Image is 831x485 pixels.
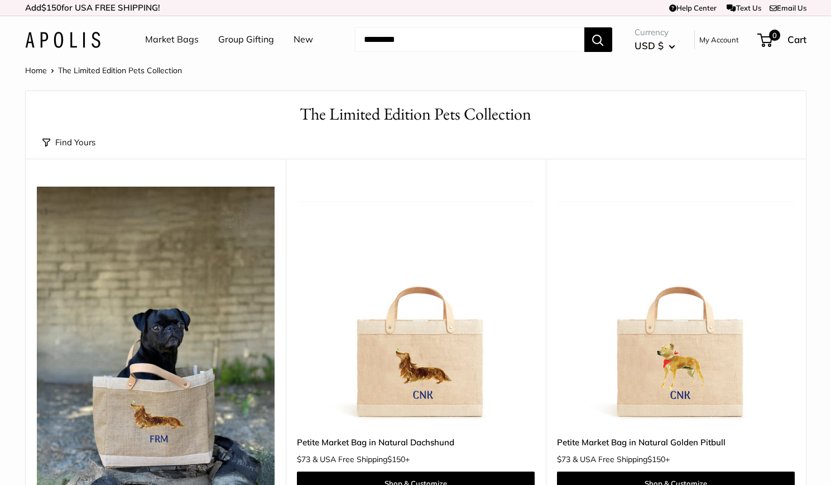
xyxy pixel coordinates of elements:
img: Petite Market Bag in Natural Dachshund [297,187,535,425]
span: 0 [768,30,780,41]
span: Currency [635,25,675,40]
button: Search [584,27,612,52]
a: Home [25,65,47,75]
span: The Limited Edition Pets Collection [58,65,182,75]
span: Cart [787,34,806,45]
a: Email Us [770,3,806,12]
nav: Breadcrumb [25,63,182,78]
a: Petite Market Bag in Natural Golden Pitbull [557,436,795,449]
span: $150 [647,454,665,464]
button: Find Yours [42,135,95,150]
button: USD $ [635,37,675,55]
span: USD $ [635,40,664,51]
a: 0 Cart [758,31,806,49]
a: Petite Market Bag in Natural DachshundPetite Market Bag in Natural Dachshund [297,187,535,425]
a: New [294,31,313,48]
a: Help Center [669,3,717,12]
a: Market Bags [145,31,199,48]
a: My Account [699,33,739,46]
a: Petite Market Bag in Natural Golden Pitbulldescription_Side view of the Petite Market Bag [557,187,795,425]
img: Petite Market Bag in Natural Golden Pitbull [557,187,795,425]
input: Search... [355,27,584,52]
span: $150 [387,454,405,464]
span: & USA Free Shipping + [313,455,410,463]
h1: The Limited Edition Pets Collection [42,102,789,126]
a: Text Us [727,3,761,12]
a: Group Gifting [218,31,274,48]
span: & USA Free Shipping + [573,455,670,463]
a: Petite Market Bag in Natural Dachshund [297,436,535,449]
span: $73 [297,454,310,464]
img: Apolis [25,32,100,48]
span: $73 [557,454,570,464]
span: $150 [41,2,61,13]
